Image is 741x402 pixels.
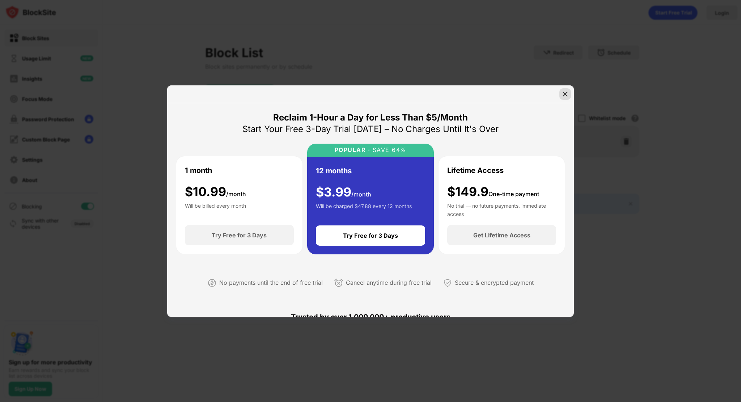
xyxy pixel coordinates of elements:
span: /month [226,190,246,198]
div: Try Free for 3 Days [212,232,267,239]
div: Cancel anytime during free trial [346,278,432,288]
img: secured-payment [443,279,452,287]
img: not-paying [208,279,216,287]
div: Start Your Free 3-Day Trial [DATE] – No Charges Until It's Over [242,123,499,135]
div: $149.9 [447,185,539,199]
div: No payments until the end of free trial [219,278,323,288]
div: Secure & encrypted payment [455,278,534,288]
div: Trusted by over 1,000,000+ productive users [176,300,565,334]
div: $ 10.99 [185,185,246,199]
div: POPULAR · [335,147,370,153]
div: Reclaim 1-Hour a Day for Less Than $5/Month [273,112,468,123]
div: 1 month [185,165,212,176]
div: 12 months [316,165,352,176]
div: Try Free for 3 Days [343,232,398,239]
img: cancel-anytime [334,279,343,287]
div: Will be billed every month [185,202,246,216]
div: Will be charged $47.88 every 12 months [316,202,412,217]
div: Lifetime Access [447,165,504,176]
div: Get Lifetime Access [473,232,530,239]
span: One-time payment [488,190,539,198]
div: SAVE 64% [370,147,407,153]
div: $ 3.99 [316,185,371,200]
div: No trial — no future payments, immediate access [447,202,556,216]
span: /month [351,191,371,198]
